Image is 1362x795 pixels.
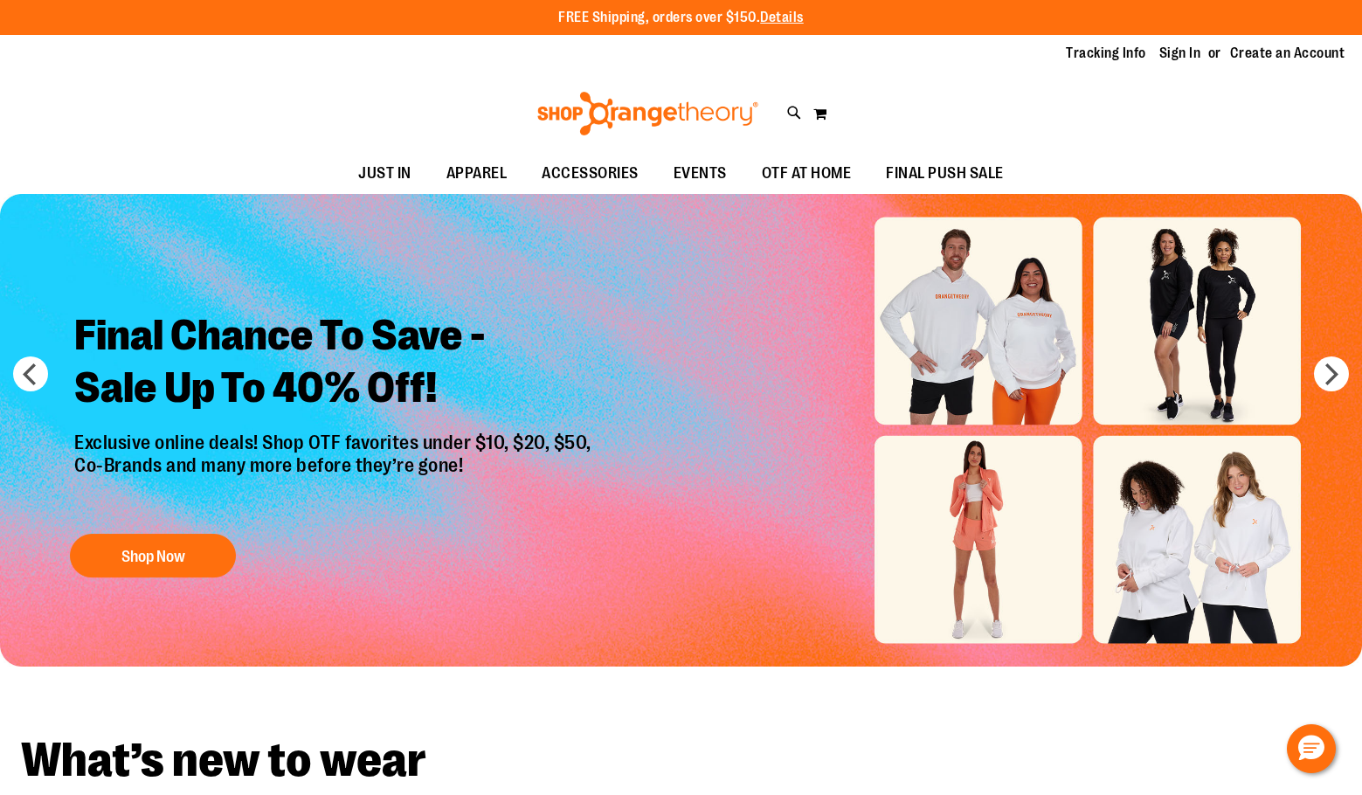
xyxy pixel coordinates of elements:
[446,154,508,193] span: APPAREL
[61,432,609,517] p: Exclusive online deals! Shop OTF favorites under $10, $20, $50, Co-Brands and many more before th...
[744,154,869,194] a: OTF AT HOME
[1314,356,1349,391] button: next
[656,154,744,194] a: EVENTS
[1230,44,1345,63] a: Create an Account
[558,8,804,28] p: FREE Shipping, orders over $150.
[13,356,48,391] button: prev
[524,154,656,194] a: ACCESSORIES
[1066,44,1146,63] a: Tracking Info
[429,154,525,194] a: APPAREL
[535,92,761,135] img: Shop Orangetheory
[542,154,639,193] span: ACCESSORIES
[358,154,411,193] span: JUST IN
[868,154,1021,194] a: FINAL PUSH SALE
[760,10,804,25] a: Details
[21,736,1341,785] h2: What’s new to wear
[886,154,1004,193] span: FINAL PUSH SALE
[1287,724,1336,773] button: Hello, have a question? Let’s chat.
[341,154,429,194] a: JUST IN
[70,534,236,577] button: Shop Now
[61,296,609,587] a: Final Chance To Save -Sale Up To 40% Off! Exclusive online deals! Shop OTF favorites under $10, $...
[1159,44,1201,63] a: Sign In
[61,296,609,432] h2: Final Chance To Save - Sale Up To 40% Off!
[762,154,852,193] span: OTF AT HOME
[674,154,727,193] span: EVENTS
